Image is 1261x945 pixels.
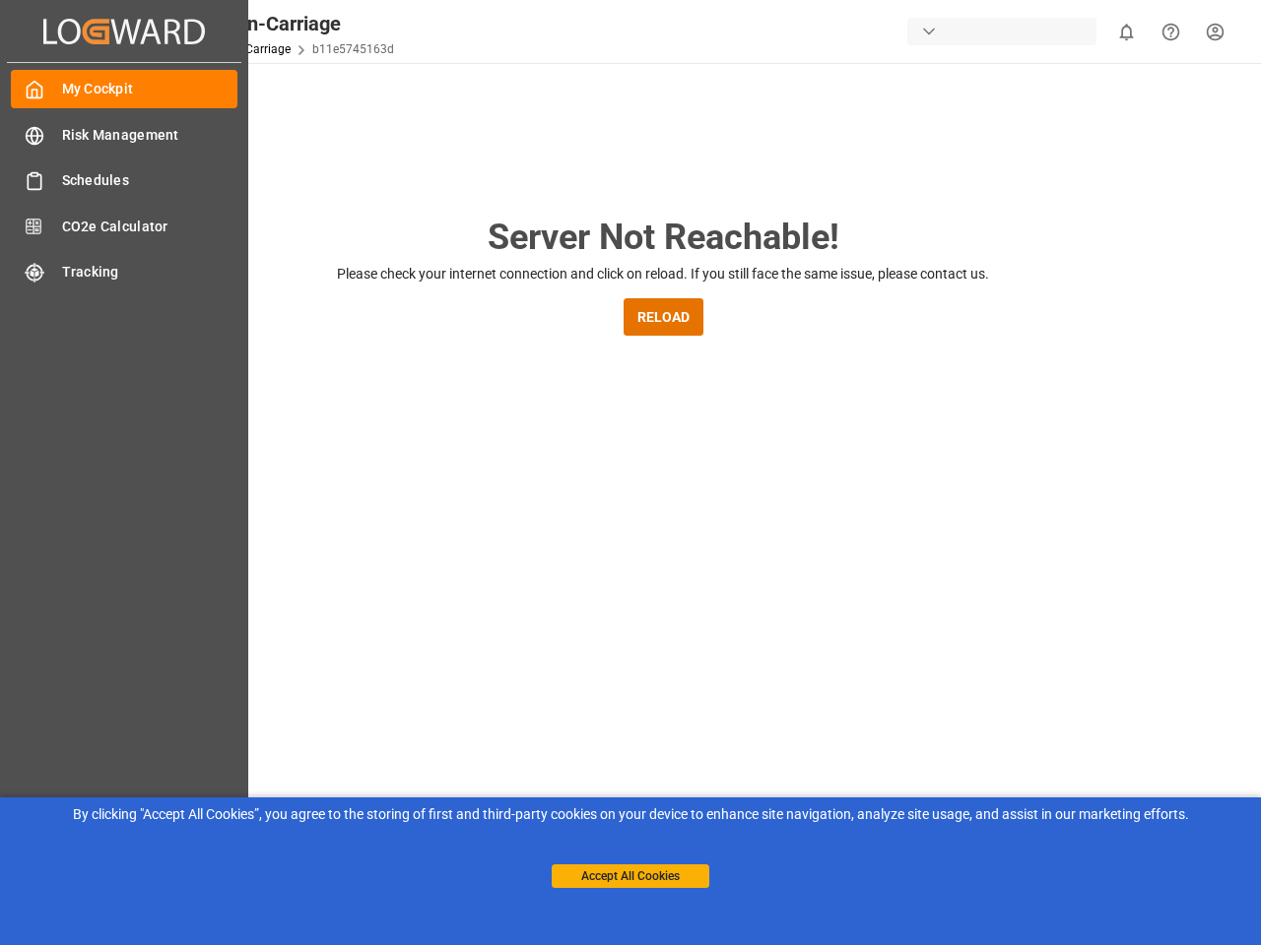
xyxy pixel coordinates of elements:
a: My Cockpit [11,70,237,108]
a: Schedules [11,161,237,200]
p: Please check your internet connection and click on reload. If you still face the same issue, plea... [337,264,989,284]
span: CO2e Calculator [62,217,238,237]
span: Tracking [62,262,238,283]
a: Tracking [11,253,237,291]
div: By clicking "Accept All Cookies”, you agree to the storing of first and third-party cookies on yo... [14,804,1247,825]
a: Risk Management [11,115,237,154]
span: Schedules [62,170,238,191]
h2: Server Not Reachable! [488,211,839,264]
button: RELOAD [624,298,703,336]
button: Accept All Cookies [552,864,709,888]
button: Help Center [1149,10,1193,54]
span: My Cockpit [62,79,238,99]
button: show 0 new notifications [1104,10,1149,54]
span: Risk Management [62,125,238,146]
a: CO2e Calculator [11,207,237,245]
